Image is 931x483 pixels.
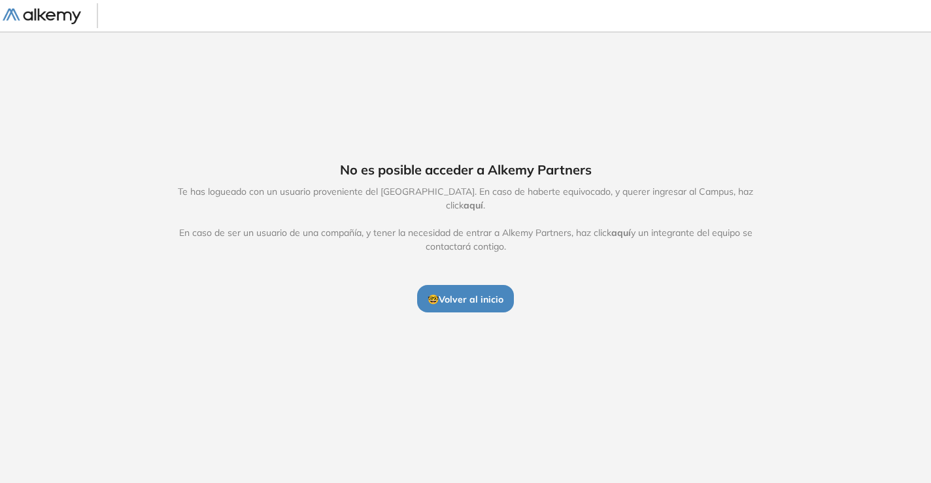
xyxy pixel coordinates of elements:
button: 🤓Volver al inicio [417,285,514,312]
span: Te has logueado con un usuario proveniente del [GEOGRAPHIC_DATA]. En caso de haberte equivocado, ... [164,185,767,254]
img: Logo [3,8,81,25]
span: 🤓 Volver al inicio [428,293,503,305]
span: No es posible acceder a Alkemy Partners [340,160,592,180]
span: aquí [611,227,631,239]
span: aquí [464,199,483,211]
